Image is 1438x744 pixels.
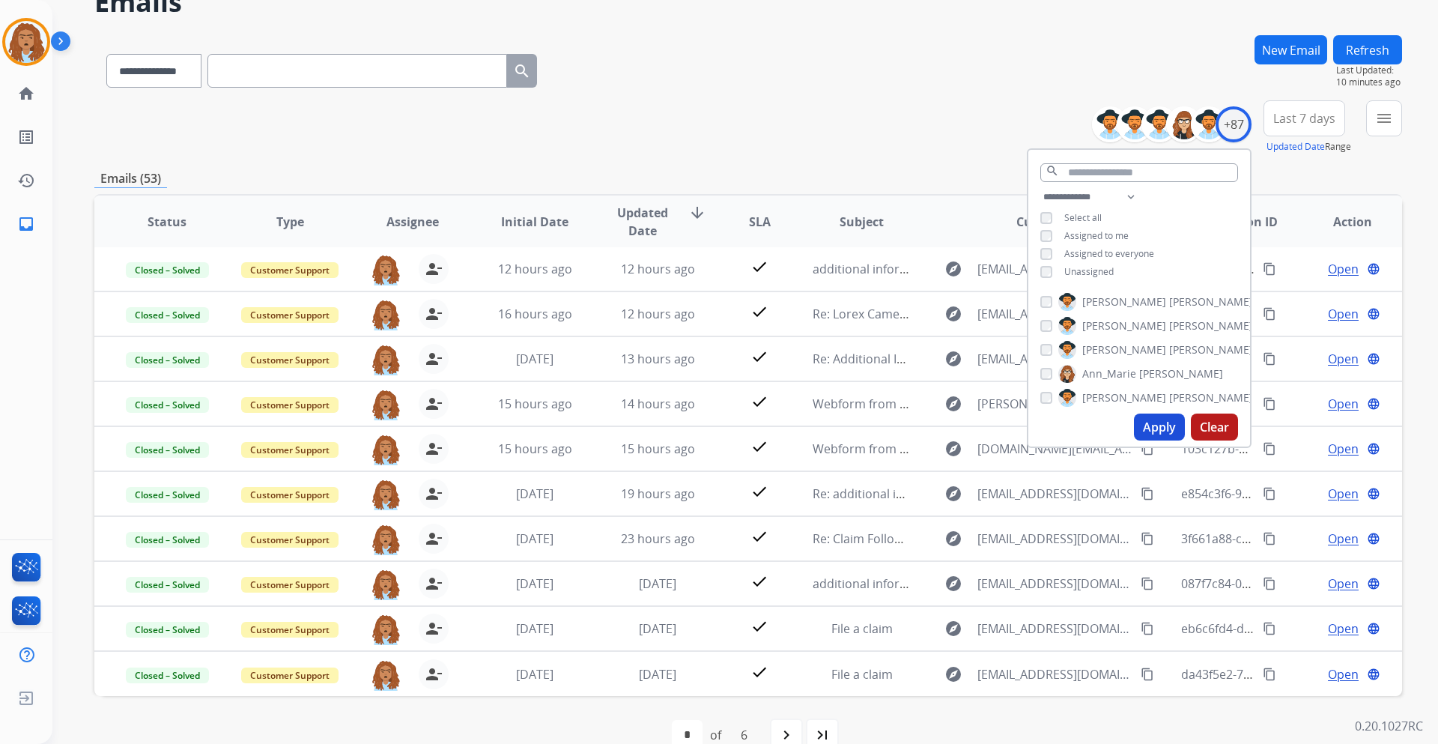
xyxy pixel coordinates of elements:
[944,350,962,368] mat-icon: explore
[1181,441,1413,457] span: 103c127b-b37a-4139-9661-0c6a773e3b94
[977,395,1132,413] span: [PERSON_NAME][EMAIL_ADDRESS][DOMAIN_NAME]
[371,524,401,555] img: agent-avatar
[1169,342,1253,357] span: [PERSON_NAME]
[1263,622,1276,635] mat-icon: content_copy
[1367,262,1380,276] mat-icon: language
[17,215,35,233] mat-icon: inbox
[1064,265,1114,278] span: Unassigned
[1367,442,1380,456] mat-icon: language
[750,348,768,366] mat-icon: check
[621,441,695,457] span: 15 hours ago
[1263,307,1276,321] mat-icon: content_copy
[777,726,795,744] mat-icon: navigate_next
[241,668,339,683] span: Customer Support
[1141,442,1154,456] mat-icon: content_copy
[516,620,553,637] span: [DATE]
[944,620,962,638] mat-icon: explore
[1367,307,1380,321] mat-icon: language
[1064,211,1102,224] span: Select all
[1266,140,1351,153] span: Range
[1328,665,1359,683] span: Open
[1367,532,1380,545] mat-icon: language
[977,305,1132,323] span: [EMAIL_ADDRESS][DOMAIN_NAME]
[840,213,884,231] span: Subject
[944,260,962,278] mat-icon: explore
[1367,668,1380,681] mat-icon: language
[1139,366,1223,381] span: [PERSON_NAME]
[148,213,186,231] span: Status
[977,575,1132,593] span: [EMAIL_ADDRESS][DOMAIN_NAME]
[1082,342,1166,357] span: [PERSON_NAME]
[1273,115,1335,121] span: Last 7 days
[1216,106,1252,142] div: +87
[126,487,209,503] span: Closed – Solved
[1263,532,1276,545] mat-icon: content_copy
[1169,318,1253,333] span: [PERSON_NAME]
[944,665,962,683] mat-icon: explore
[813,726,831,744] mat-icon: last_page
[944,530,962,548] mat-icon: explore
[1263,397,1276,411] mat-icon: content_copy
[126,442,209,458] span: Closed – Solved
[498,306,572,322] span: 16 hours ago
[750,527,768,545] mat-icon: check
[425,530,443,548] mat-icon: person_remove
[126,352,209,368] span: Closed – Solved
[609,204,677,240] span: Updated Date
[17,172,35,190] mat-icon: history
[516,530,553,547] span: [DATE]
[1328,620,1359,638] span: Open
[1266,141,1325,153] button: Updated Date
[17,85,35,103] mat-icon: home
[750,483,768,500] mat-icon: check
[944,485,962,503] mat-icon: explore
[813,575,940,592] span: additional information
[1328,530,1359,548] span: Open
[621,351,695,367] span: 13 hours ago
[425,485,443,503] mat-icon: person_remove
[710,726,721,744] div: of
[241,487,339,503] span: Customer Support
[1141,487,1154,500] mat-icon: content_copy
[498,396,572,412] span: 15 hours ago
[944,440,962,458] mat-icon: explore
[1181,486,1405,502] span: e854c3f6-93d5-4e9f-bc90-34ac21a79831
[639,666,676,683] span: [DATE]
[1367,622,1380,635] mat-icon: language
[371,344,401,375] img: agent-avatar
[1375,109,1393,127] mat-icon: menu
[241,262,339,278] span: Customer Support
[516,351,553,367] span: [DATE]
[241,397,339,413] span: Customer Support
[750,438,768,456] mat-icon: check
[241,442,339,458] span: Customer Support
[276,213,304,231] span: Type
[813,396,1245,412] span: Webform from [PERSON_NAME][EMAIL_ADDRESS][DOMAIN_NAME] on [DATE]
[126,307,209,323] span: Closed – Solved
[813,351,961,367] span: Re: Additional Information
[1181,620,1407,637] span: eb6c6fd4-d4b8-45ae-914b-1dcbb7f13f47
[241,532,339,548] span: Customer Support
[126,397,209,413] span: Closed – Solved
[977,440,1132,458] span: [DOMAIN_NAME][EMAIL_ADDRESS][DOMAIN_NAME]
[813,441,1246,457] span: Webform from [DOMAIN_NAME][EMAIL_ADDRESS][DOMAIN_NAME] on [DATE]
[1367,397,1380,411] mat-icon: language
[813,486,960,502] span: Re: additional information
[425,350,443,368] mat-icon: person_remove
[371,434,401,465] img: agent-avatar
[688,204,706,222] mat-icon: arrow_downward
[813,530,923,547] span: Re: Claim Follow-Up
[1064,247,1154,260] span: Assigned to everyone
[750,572,768,590] mat-icon: check
[750,303,768,321] mat-icon: check
[371,569,401,600] img: agent-avatar
[621,530,695,547] span: 23 hours ago
[977,260,1132,278] span: [EMAIL_ADDRESS][DOMAIN_NAME]
[498,441,572,457] span: 15 hours ago
[1181,666,1407,683] span: da43f5e2-73c5-4391-bac8-ba5da452283f
[1046,164,1059,178] mat-icon: search
[977,530,1132,548] span: [EMAIL_ADDRESS][DOMAIN_NAME]
[126,532,209,548] span: Closed – Solved
[1328,485,1359,503] span: Open
[498,261,572,277] span: 12 hours ago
